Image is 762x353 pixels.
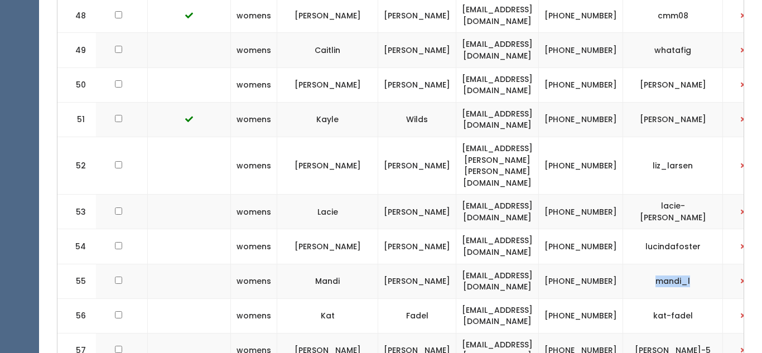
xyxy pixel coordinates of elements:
[277,264,378,298] td: Mandi
[623,137,723,194] td: liz_larsen
[231,264,277,298] td: womens
[57,102,97,137] td: 51
[57,298,97,333] td: 56
[277,67,378,102] td: [PERSON_NAME]
[57,229,97,264] td: 54
[231,298,277,333] td: womens
[231,195,277,229] td: womens
[456,298,539,333] td: [EMAIL_ADDRESS][DOMAIN_NAME]
[456,137,539,194] td: [EMAIL_ADDRESS][PERSON_NAME][PERSON_NAME][DOMAIN_NAME]
[57,137,97,194] td: 52
[456,33,539,67] td: [EMAIL_ADDRESS][DOMAIN_NAME]
[623,195,723,229] td: lacie-[PERSON_NAME]
[456,229,539,264] td: [EMAIL_ADDRESS][DOMAIN_NAME]
[57,195,97,229] td: 53
[623,102,723,137] td: [PERSON_NAME]
[623,33,723,67] td: whatafig
[456,67,539,102] td: [EMAIL_ADDRESS][DOMAIN_NAME]
[623,298,723,333] td: kat-fadel
[378,264,456,298] td: [PERSON_NAME]
[623,229,723,264] td: lucindafoster
[456,102,539,137] td: [EMAIL_ADDRESS][DOMAIN_NAME]
[539,195,623,229] td: [PHONE_NUMBER]
[623,264,723,298] td: mandi_l
[231,102,277,137] td: womens
[539,67,623,102] td: [PHONE_NUMBER]
[539,33,623,67] td: [PHONE_NUMBER]
[456,264,539,298] td: [EMAIL_ADDRESS][DOMAIN_NAME]
[57,67,97,102] td: 50
[539,298,623,333] td: [PHONE_NUMBER]
[378,33,456,67] td: [PERSON_NAME]
[277,195,378,229] td: Lacie
[378,195,456,229] td: [PERSON_NAME]
[378,229,456,264] td: [PERSON_NAME]
[378,102,456,137] td: Wilds
[623,67,723,102] td: [PERSON_NAME]
[539,102,623,137] td: [PHONE_NUMBER]
[57,33,97,67] td: 49
[539,137,623,194] td: [PHONE_NUMBER]
[456,195,539,229] td: [EMAIL_ADDRESS][DOMAIN_NAME]
[277,137,378,194] td: [PERSON_NAME]
[378,137,456,194] td: [PERSON_NAME]
[539,229,623,264] td: [PHONE_NUMBER]
[277,298,378,333] td: Kat
[277,102,378,137] td: Kayle
[378,298,456,333] td: Fadel
[231,137,277,194] td: womens
[231,229,277,264] td: womens
[231,67,277,102] td: womens
[539,264,623,298] td: [PHONE_NUMBER]
[277,33,378,67] td: Caitlin
[277,229,378,264] td: [PERSON_NAME]
[231,33,277,67] td: womens
[57,264,97,298] td: 55
[378,67,456,102] td: [PERSON_NAME]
